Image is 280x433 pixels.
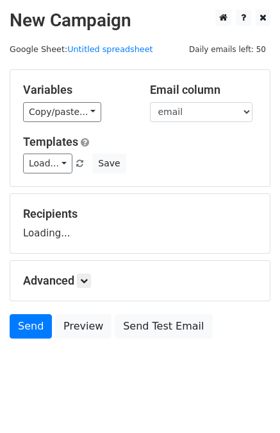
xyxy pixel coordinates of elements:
a: Send [10,314,52,339]
span: Daily emails left: 50 [185,42,270,57]
a: Untitled spreadsheet [67,44,152,54]
a: Load... [23,154,72,173]
div: Loading... [23,207,257,240]
small: Google Sheet: [10,44,153,54]
h5: Recipients [23,207,257,221]
a: Send Test Email [115,314,212,339]
button: Save [92,154,126,173]
a: Preview [55,314,111,339]
a: Templates [23,135,78,148]
h5: Advanced [23,274,257,288]
a: Daily emails left: 50 [185,44,270,54]
a: Copy/paste... [23,102,101,122]
h5: Variables [23,83,131,97]
h5: Email column [150,83,258,97]
h2: New Campaign [10,10,270,31]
